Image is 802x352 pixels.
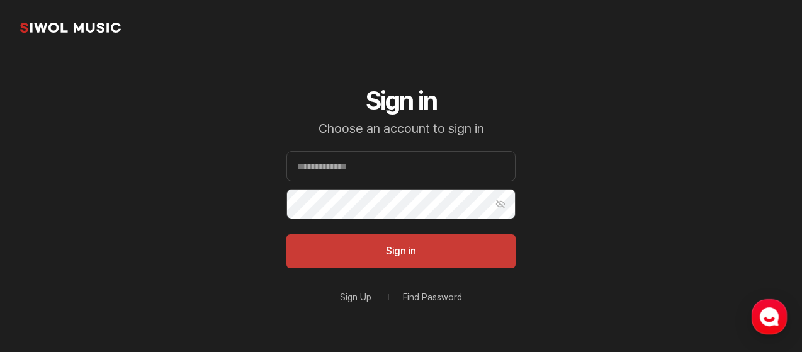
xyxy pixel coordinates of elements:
a: Sign Up [340,293,371,302]
h2: Sign in [286,86,516,116]
a: Find Password [403,293,462,302]
input: Password [286,189,516,219]
button: Sign in [286,234,516,268]
input: Email [286,151,516,181]
p: Choose an account to sign in [286,121,516,136]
